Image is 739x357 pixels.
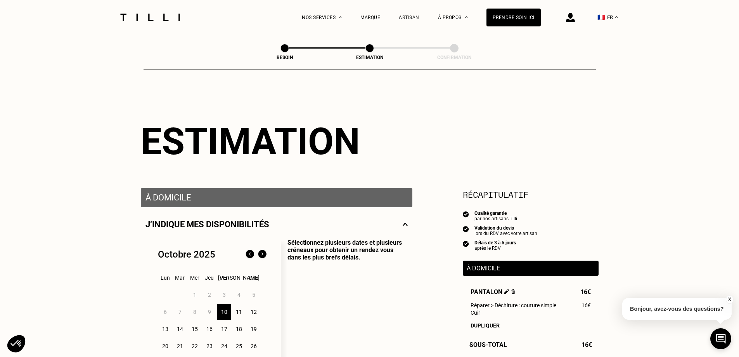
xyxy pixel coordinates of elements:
img: svg+xml;base64,PHN2ZyBmaWxsPSJub25lIiBoZWlnaHQ9IjE0IiB2aWV3Qm94PSIwIDAgMjggMTQiIHdpZHRoPSIyOCIgeG... [403,219,408,229]
img: Éditer [504,289,509,294]
div: Estimation [141,120,599,163]
div: par nos artisans Tilli [474,216,517,221]
img: icon list info [463,225,469,232]
div: 21 [173,338,187,354]
div: Délais de 3 à 5 jours [474,240,516,246]
span: 16€ [582,302,591,308]
div: 18 [232,321,246,337]
div: Qualité garantie [474,211,517,216]
div: lors du RDV avec votre artisan [474,231,537,236]
div: Dupliquer [471,322,591,329]
a: Artisan [399,15,419,20]
img: icône connexion [566,13,575,22]
img: menu déroulant [615,16,618,18]
img: Menu déroulant à propos [465,16,468,18]
div: après le RDV [474,246,516,251]
div: 10 [217,304,231,320]
div: 20 [158,338,172,354]
div: Estimation [331,55,408,60]
div: Besoin [246,55,324,60]
section: Récapitulatif [463,188,599,201]
div: Validation du devis [474,225,537,231]
img: Menu déroulant [339,16,342,18]
span: 16€ [582,341,592,348]
div: 19 [247,321,260,337]
img: icon list info [463,240,469,247]
p: Bonjour, avez-vous des questions? [622,298,732,320]
p: J‘indique mes disponibilités [145,219,269,229]
div: 16 [202,321,216,337]
span: Pantalon [471,288,516,296]
div: 22 [188,338,201,354]
a: Prendre soin ici [486,9,541,26]
div: 25 [232,338,246,354]
img: Mois précédent [244,248,256,261]
div: 12 [247,304,260,320]
img: Mois suivant [256,248,268,261]
div: Sous-Total [463,341,599,348]
div: 13 [158,321,172,337]
div: 26 [247,338,260,354]
div: 23 [202,338,216,354]
div: Confirmation [415,55,493,60]
span: 🇫🇷 [597,14,605,21]
div: 15 [188,321,201,337]
p: À domicile [145,193,408,202]
span: 16€ [580,288,591,296]
div: 17 [217,321,231,337]
span: Réparer > Déchirure : couture simple [471,302,556,308]
div: 14 [173,321,187,337]
div: Octobre 2025 [158,249,215,260]
div: 24 [217,338,231,354]
a: Marque [360,15,380,20]
p: À domicile [467,265,595,272]
img: icon list info [463,211,469,218]
div: 11 [232,304,246,320]
button: X [725,295,733,304]
span: Cuir [471,310,480,316]
img: Supprimer [511,289,516,294]
img: Logo du service de couturière Tilli [118,14,183,21]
